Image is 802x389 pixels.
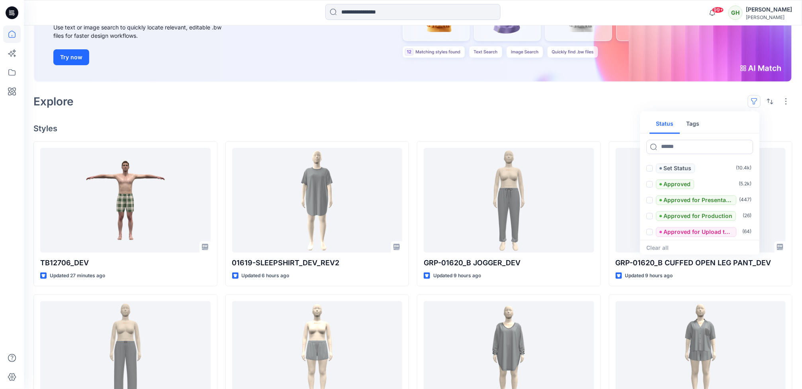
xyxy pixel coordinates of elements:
[625,272,673,280] p: Updated 9 hours ago
[40,257,211,268] p: TB12706_DEV
[664,227,733,237] p: Approved for Upload to customer platform
[33,95,74,108] h2: Explore
[33,124,792,133] h4: Styles
[242,272,290,280] p: Updated 6 hours ago
[616,257,786,268] p: GRP-01620_B CUFFED OPEN LEG PANT_DEV
[433,272,481,280] p: Updated 9 hours ago
[53,49,89,65] button: Try now
[664,179,691,189] p: Approved
[656,211,736,221] span: Approved for Production
[650,115,680,134] button: Status
[736,164,752,173] p: ( 10.4k )
[424,148,594,253] a: GRP-01620_B JOGGER_DEV
[232,148,403,253] a: 01619-SLEEPSHIRT_DEV_REV2
[656,179,694,189] span: Approved
[712,7,724,13] span: 99+
[743,212,752,220] p: ( 26 )
[664,163,692,173] p: Set Status
[739,180,752,189] p: ( 5.2k )
[656,195,737,205] span: Approved for Presentation
[743,228,752,236] p: ( 64 )
[656,163,695,173] span: Set Status
[746,14,792,20] div: [PERSON_NAME]
[424,257,594,268] p: GRP-01620_B JOGGER_DEV
[53,23,233,40] div: Use text or image search to quickly locate relevant, editable .bw files for faster design workflows.
[664,195,733,205] p: Approved for Presentation
[656,227,737,237] span: Approved for Upload to customer platform
[40,148,211,253] a: TB12706_DEV
[616,148,786,253] a: GRP-01620_B CUFFED OPEN LEG PANT_DEV
[680,115,706,134] button: Tags
[50,272,105,280] p: Updated 27 minutes ago
[739,196,752,204] p: ( 447 )
[232,257,403,268] p: 01619-SLEEPSHIRT_DEV_REV2
[746,5,792,14] div: [PERSON_NAME]
[728,6,743,20] div: GH
[664,211,733,221] p: Approved for Production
